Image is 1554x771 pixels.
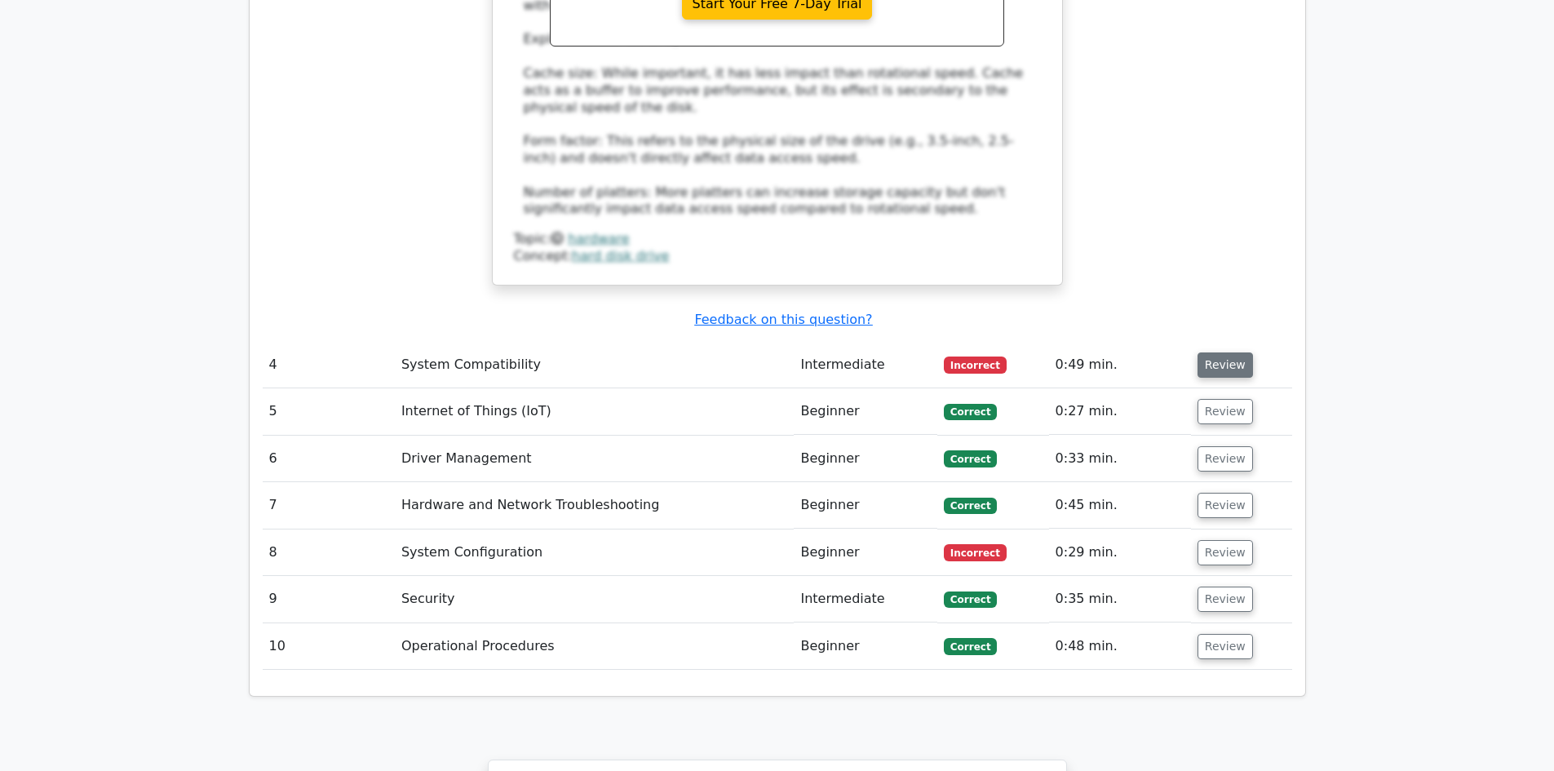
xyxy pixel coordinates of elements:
[944,357,1007,373] span: Incorrect
[1049,482,1191,529] td: 0:45 min.
[944,544,1007,561] span: Incorrect
[514,248,1041,265] div: Concept:
[395,576,795,623] td: Security
[395,623,795,670] td: Operational Procedures
[395,530,795,576] td: System Configuration
[263,623,395,670] td: 10
[1049,388,1191,435] td: 0:27 min.
[1198,446,1253,472] button: Review
[1049,530,1191,576] td: 0:29 min.
[794,623,937,670] td: Beginner
[794,576,937,623] td: Intermediate
[944,592,997,608] span: Correct
[1049,436,1191,482] td: 0:33 min.
[944,450,997,467] span: Correct
[395,436,795,482] td: Driver Management
[263,482,395,529] td: 7
[1198,587,1253,612] button: Review
[1198,352,1253,378] button: Review
[263,436,395,482] td: 6
[263,388,395,435] td: 5
[794,530,937,576] td: Beginner
[572,248,669,264] a: hard disk drive
[794,436,937,482] td: Beginner
[794,342,937,388] td: Intermediate
[944,498,997,514] span: Correct
[694,312,872,327] a: Feedback on this question?
[568,231,629,246] a: hardware
[1198,493,1253,518] button: Review
[263,530,395,576] td: 8
[263,342,395,388] td: 4
[1198,634,1253,659] button: Review
[1049,342,1191,388] td: 0:49 min.
[794,388,937,435] td: Beginner
[1198,540,1253,565] button: Review
[944,404,997,420] span: Correct
[1049,576,1191,623] td: 0:35 min.
[395,482,795,529] td: Hardware and Network Troubleshooting
[944,638,997,654] span: Correct
[514,231,1041,248] div: Topic:
[263,576,395,623] td: 9
[395,388,795,435] td: Internet of Things (IoT)
[1198,399,1253,424] button: Review
[794,482,937,529] td: Beginner
[395,342,795,388] td: System Compatibility
[1049,623,1191,670] td: 0:48 min.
